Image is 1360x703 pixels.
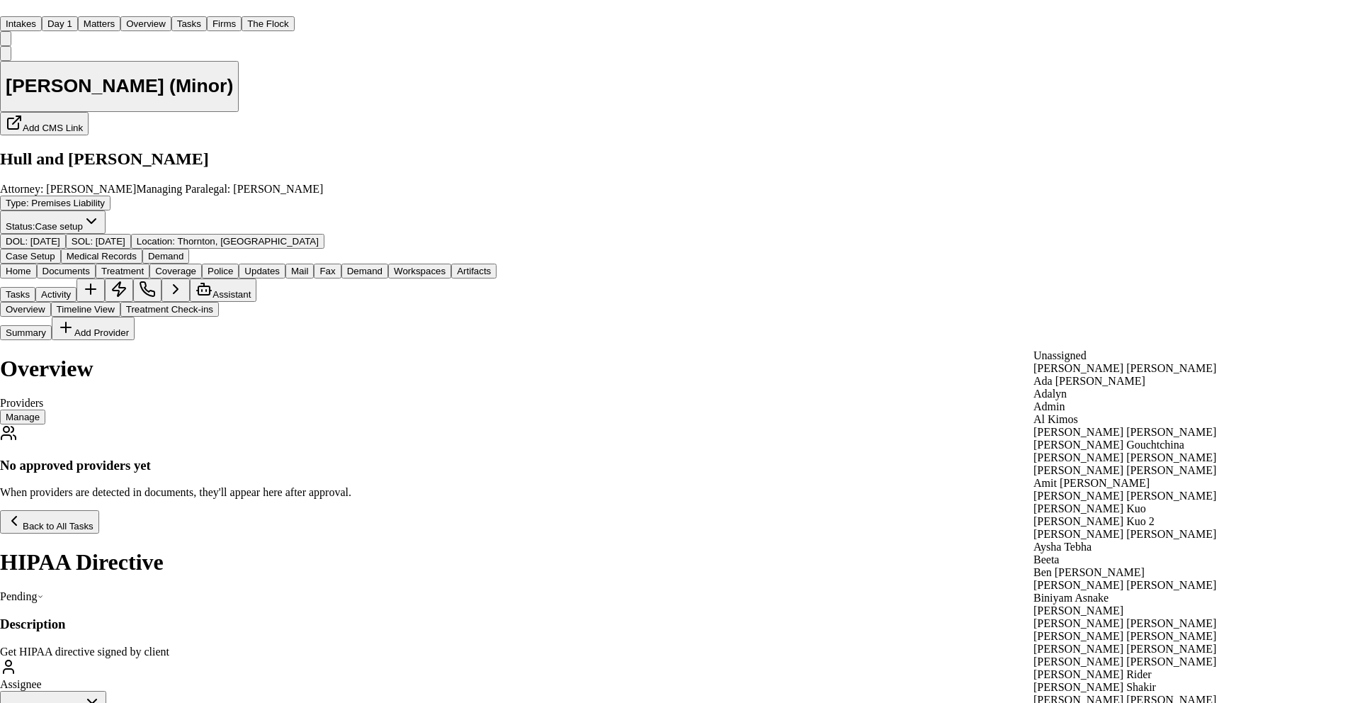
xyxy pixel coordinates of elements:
span: [PERSON_NAME] [PERSON_NAME] [1033,464,1216,476]
span: [PERSON_NAME] [PERSON_NAME] [1033,426,1216,438]
span: [PERSON_NAME] [PERSON_NAME] [1033,630,1216,642]
span: [PERSON_NAME] Kuo 2 [1033,515,1155,527]
span: [PERSON_NAME] [PERSON_NAME] [1033,528,1216,540]
span: Al Kimos [1033,413,1078,425]
span: [PERSON_NAME] Rider [1033,668,1152,680]
span: Unassigned [1033,349,1087,361]
span: Ben [PERSON_NAME] [1033,566,1145,578]
span: [PERSON_NAME] Gouchtchina [1033,439,1184,451]
span: [PERSON_NAME] [PERSON_NAME] [1033,643,1216,655]
span: [PERSON_NAME] [1033,604,1123,617]
span: Amit [PERSON_NAME] [1033,477,1150,489]
span: [PERSON_NAME] [PERSON_NAME] [1033,451,1216,463]
span: Adalyn [1033,388,1067,400]
span: Admin [1033,400,1065,412]
span: Ada [PERSON_NAME] [1033,375,1145,387]
span: [PERSON_NAME] Shakir [1033,681,1156,693]
span: [PERSON_NAME] [PERSON_NAME] [1033,617,1216,629]
span: Beeta [1033,553,1059,566]
span: [PERSON_NAME] [PERSON_NAME] [1033,656,1216,668]
span: [PERSON_NAME] [PERSON_NAME] [1033,490,1216,502]
span: Biniyam Asnake [1033,592,1109,604]
span: [PERSON_NAME] [PERSON_NAME] [1033,362,1216,374]
span: [PERSON_NAME] [PERSON_NAME] [1033,579,1216,591]
span: [PERSON_NAME] Kuo [1033,502,1146,514]
span: Aysha Tebha [1033,541,1092,553]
